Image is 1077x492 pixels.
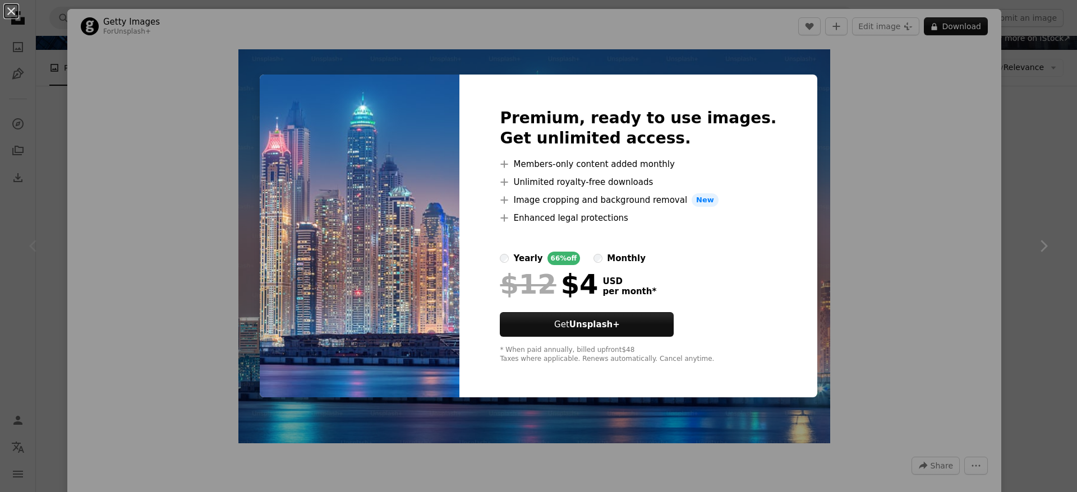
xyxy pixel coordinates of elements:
[547,252,581,265] div: 66% off
[602,276,656,286] span: USD
[569,319,620,329] strong: Unsplash+
[500,157,776,171] li: Members-only content added monthly
[260,75,459,397] img: premium_photo-1661919068698-40e7b78f196a
[692,193,719,207] span: New
[607,252,646,265] div: monthly
[500,175,776,189] li: Unlimited royalty-free downloads
[500,270,556,299] span: $12
[500,270,598,299] div: $4
[593,254,602,263] input: monthly
[500,346,776,364] div: * When paid annually, billed upfront $48 Taxes where applicable. Renews automatically. Cancel any...
[500,312,674,337] button: GetUnsplash+
[602,286,656,296] span: per month *
[500,211,776,225] li: Enhanced legal protections
[500,108,776,148] h2: Premium, ready to use images. Get unlimited access.
[513,252,542,265] div: yearly
[500,254,509,263] input: yearly66%off
[500,193,776,207] li: Image cropping and background removal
